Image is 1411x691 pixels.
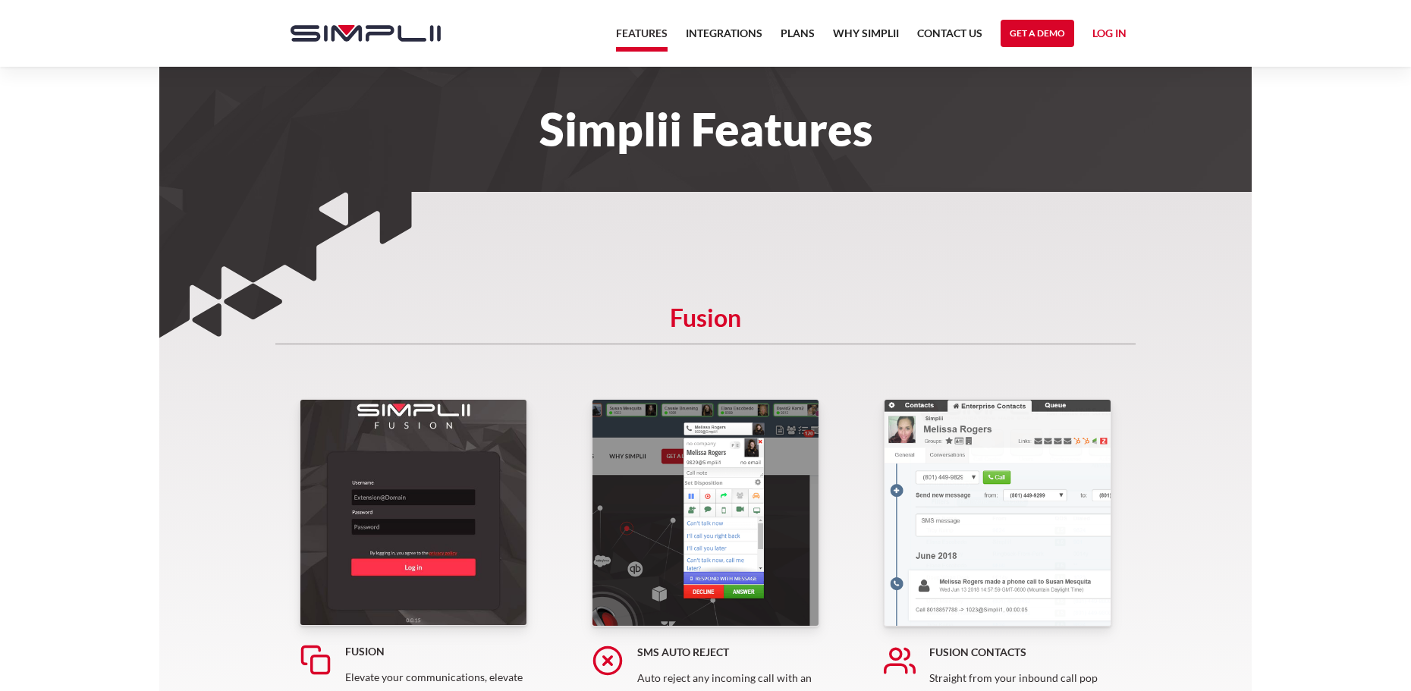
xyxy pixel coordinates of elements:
h5: Fusion [345,644,527,659]
h5: Fusion Contacts [929,645,1111,660]
h1: Simplii Features [275,112,1136,146]
a: Integrations [686,24,762,52]
a: Log in [1092,24,1127,47]
a: Why Simplii [833,24,899,52]
a: Plans [781,24,815,52]
h5: SMS Auto Reject [637,645,819,660]
img: Simplii [291,25,441,42]
a: Features [616,24,668,52]
a: Contact US [917,24,982,52]
h5: Fusion [275,310,1136,344]
a: Get a Demo [1001,20,1074,47]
